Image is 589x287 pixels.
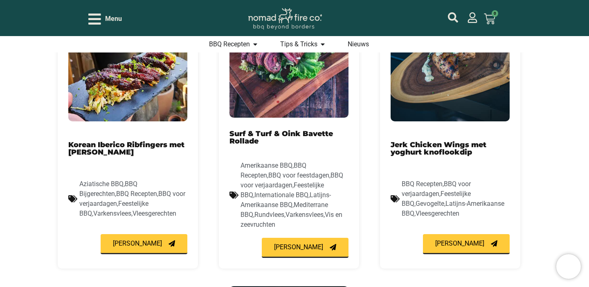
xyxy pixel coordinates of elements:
a: Varkensvlees [93,210,131,217]
a: Vleesgerechten [416,210,459,217]
a: BBQ Recepten [116,190,157,198]
a: Jerk Chicken Wings met yoghurt knoflookdip [391,140,486,156]
a: Varkensvlees [286,211,324,219]
a: mijn account [467,12,478,23]
span: , , , , , [402,180,504,217]
a: Rundvlees [254,211,284,219]
span: , , , , , , , , , , [241,162,343,228]
a: Gevogelte [416,200,444,207]
a: BBQ Recepten [402,180,443,188]
iframe: Brevo live chat [556,254,581,279]
img: Nomad Logo [248,8,322,30]
a: Tips & Tricks [280,39,317,49]
a: BBQ voor verjaardagen [402,180,471,198]
a: 0 [474,8,505,30]
a: Vleesgerechten [133,210,176,217]
a: Latijns-Amerikaanse BBQ [402,200,504,217]
a: [PERSON_NAME] [423,234,510,254]
a: [PERSON_NAME] [101,234,187,254]
div: Open/Close Menu [88,12,122,26]
a: Aziatische BBQ [79,180,124,188]
span: [PERSON_NAME] [113,240,162,247]
span: , , , , , , [79,180,185,217]
a: Internationale BBQ [254,191,308,199]
span: [PERSON_NAME] [435,240,484,247]
a: Nieuws [348,39,369,49]
a: BBQ voor feestdagen [268,171,329,179]
a: Korean Iberico Ribfingers met [PERSON_NAME] [68,140,184,156]
span: 0 [492,10,498,17]
span: Menu [105,14,122,24]
a: [PERSON_NAME] [262,238,348,258]
a: Surf & Turf & Oink Bavette Rollade [229,129,333,145]
a: mijn account [448,12,458,23]
a: BBQ Recepten [209,39,250,49]
span: [PERSON_NAME] [274,244,323,251]
a: Amerikaanse BBQ [241,162,292,169]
